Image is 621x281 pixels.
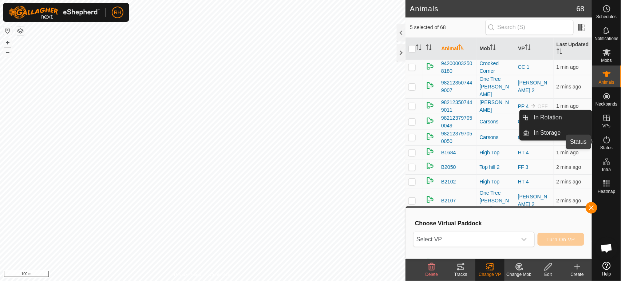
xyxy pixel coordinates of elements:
[426,272,438,277] span: Delete
[601,58,612,63] span: Mobs
[547,237,575,242] span: Turn On VP
[554,38,592,60] th: Last Updated
[518,134,526,140] a: C 4
[426,162,435,170] img: returning on
[563,271,592,278] div: Create
[600,146,613,150] span: Status
[480,178,512,186] div: High Top
[3,48,12,56] button: –
[557,84,581,90] span: 16 Sept 2025, 4:42 pm
[518,80,547,93] a: [PERSON_NAME] 2
[3,38,12,47] button: +
[538,103,548,109] span: OFF
[441,60,474,75] span: 942000032508180
[530,103,536,109] img: to
[520,110,592,125] li: In Rotation
[534,271,563,278] div: Edit
[9,6,100,19] img: Gallagher Logo
[410,4,577,13] h2: Animals
[475,271,505,278] div: Change VP
[557,150,579,155] span: 16 Sept 2025, 4:43 pm
[441,130,474,145] span: 982123797050050
[518,164,529,170] a: FF 3
[517,232,531,247] div: dropdown trigger
[414,232,517,247] span: Select VP
[480,60,512,75] div: Crooked Corner
[596,102,617,106] span: Neckbands
[480,75,512,98] div: One Tree [PERSON_NAME]
[426,101,435,110] img: returning on
[480,189,512,212] div: One Tree [PERSON_NAME]
[602,167,611,172] span: Infra
[599,80,614,84] span: Animals
[557,64,579,70] span: 16 Sept 2025, 4:43 pm
[602,272,611,276] span: Help
[602,124,610,128] span: VPs
[505,271,534,278] div: Change Mob
[174,272,201,278] a: Privacy Policy
[557,198,581,203] span: 16 Sept 2025, 4:42 pm
[490,45,496,51] p-sorticon: Activate to sort
[530,126,592,140] a: In Storage
[592,259,621,279] a: Help
[518,179,529,185] a: HT 4
[441,114,474,130] span: 982123797050049
[441,197,456,205] span: B2107
[518,194,547,207] a: [PERSON_NAME] 2
[426,116,435,125] img: returning on
[557,164,581,170] span: 16 Sept 2025, 4:42 pm
[477,38,515,60] th: Mob
[426,195,435,204] img: returning on
[515,38,553,60] th: VP
[480,99,512,114] div: [PERSON_NAME]
[441,178,456,186] span: B2102
[518,64,530,70] a: CC 1
[520,126,592,140] li: In Storage
[441,79,474,94] span: 982123507449007
[446,271,475,278] div: Tracks
[416,45,422,51] p-sorticon: Activate to sort
[480,118,512,126] div: Carsons
[426,132,435,141] img: returning on
[415,220,584,227] h3: Choose Virtual Paddock
[598,189,616,194] span: Heatmap
[426,176,435,185] img: returning on
[518,119,526,124] a: C 4
[518,103,529,109] a: PP 4
[557,179,581,185] span: 16 Sept 2025, 4:42 pm
[530,110,592,125] a: In Rotation
[426,147,435,156] img: returning on
[534,128,561,137] span: In Storage
[534,113,562,122] span: In Rotation
[480,163,512,171] div: Top hill 2
[596,15,617,19] span: Schedules
[577,3,585,14] span: 68
[538,233,584,246] button: Turn On VP
[557,50,562,55] p-sorticon: Activate to sort
[518,150,529,155] a: HT 4
[441,99,474,114] span: 982123507449011
[426,62,435,71] img: returning on
[441,149,456,157] span: B1684
[410,24,485,31] span: 5 selected of 68
[596,237,618,259] div: Open chat
[480,134,512,141] div: Carsons
[557,103,579,109] span: 16 Sept 2025, 4:43 pm
[486,20,574,35] input: Search (S)
[595,36,618,41] span: Notifications
[480,149,512,157] div: High Top
[426,45,432,51] p-sorticon: Activate to sort
[16,27,25,35] button: Map Layers
[426,81,435,90] img: returning on
[210,272,232,278] a: Contact Us
[114,9,121,16] span: RH
[3,26,12,35] button: Reset Map
[525,45,531,51] p-sorticon: Activate to sort
[458,45,464,51] p-sorticon: Activate to sort
[441,163,456,171] span: B2050
[438,38,476,60] th: Animal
